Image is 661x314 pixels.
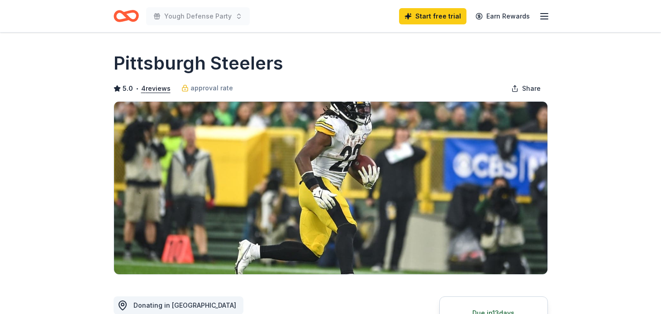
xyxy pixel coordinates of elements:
[181,83,233,94] a: approval rate
[133,301,236,309] span: Donating in [GEOGRAPHIC_DATA]
[522,83,541,94] span: Share
[470,8,535,24] a: Earn Rewards
[114,102,547,274] img: Image for Pittsburgh Steelers
[190,83,233,94] span: approval rate
[114,51,283,76] h1: Pittsburgh Steelers
[504,80,548,98] button: Share
[399,8,466,24] a: Start free trial
[164,11,232,22] span: Yough Defense Party
[123,83,133,94] span: 5.0
[146,7,250,25] button: Yough Defense Party
[141,83,171,94] button: 4reviews
[135,85,138,92] span: •
[114,5,139,27] a: Home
